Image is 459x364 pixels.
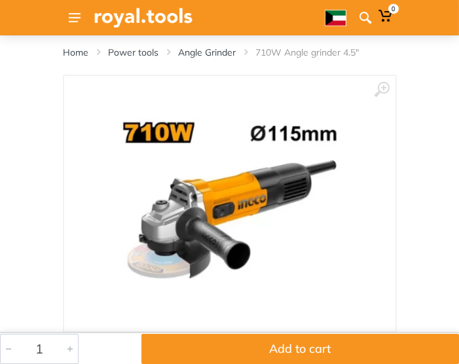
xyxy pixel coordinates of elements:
nav: breadcrumb [63,46,397,59]
img: Royal Tools Logo [94,8,193,27]
a: Power tools [108,46,158,59]
a: 0 [375,4,397,31]
li: 710W Angle grinder 4.5" [255,46,378,59]
img: Royal Tools - 710W Angle grinder 4.5 [115,89,344,318]
img: ar.webp [325,10,346,26]
a: Angle Grinder [178,46,236,59]
button: Add to cart [141,334,459,364]
a: Home [63,46,88,59]
span: 0 [388,4,399,14]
